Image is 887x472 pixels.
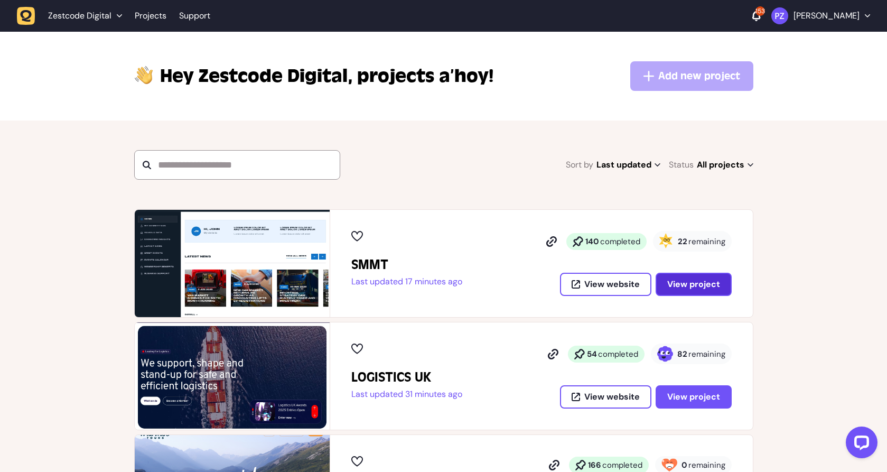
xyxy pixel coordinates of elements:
[560,385,651,409] button: View website
[17,6,128,25] button: Zestcode Digital
[667,280,720,289] span: View project
[681,460,687,470] strong: 0
[688,349,725,359] span: remaining
[793,11,860,21] p: [PERSON_NAME]
[771,7,870,24] button: [PERSON_NAME]
[688,236,725,247] span: remaining
[656,273,732,296] button: View project
[678,236,687,247] strong: 22
[566,158,593,172] span: Sort by
[588,460,601,470] strong: 166
[584,393,640,401] span: View website
[837,422,882,467] iframe: LiveChat chat widget
[135,6,166,25] a: Projects
[596,158,660,172] span: Last updated
[600,236,640,247] span: completed
[677,349,687,359] strong: 82
[134,63,154,85] img: hi-hand
[667,393,720,401] span: View project
[669,158,694,172] span: Status
[598,349,638,359] span: completed
[351,389,462,400] p: Last updated 31 minutes ago
[160,63,353,89] span: Zestcode Digital
[688,460,725,470] span: remaining
[584,280,640,289] span: View website
[630,61,753,91] button: Add new project
[351,256,462,273] h2: SMMT
[697,158,753,172] span: All projects
[179,11,210,21] a: Support
[771,7,788,24] img: Paris Zisis
[585,236,599,247] strong: 140
[656,385,732,409] button: View project
[587,349,597,359] strong: 54
[160,63,493,89] p: projects a’hoy!
[135,210,330,317] img: SMMT
[755,6,765,16] div: 153
[135,322,330,430] img: LOGISTICS UK
[658,69,740,84] span: Add new project
[48,11,111,21] span: Zestcode Digital
[602,460,642,470] span: completed
[351,276,462,287] p: Last updated 17 minutes ago
[560,273,651,296] button: View website
[351,369,462,386] h2: LOGISTICS UK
